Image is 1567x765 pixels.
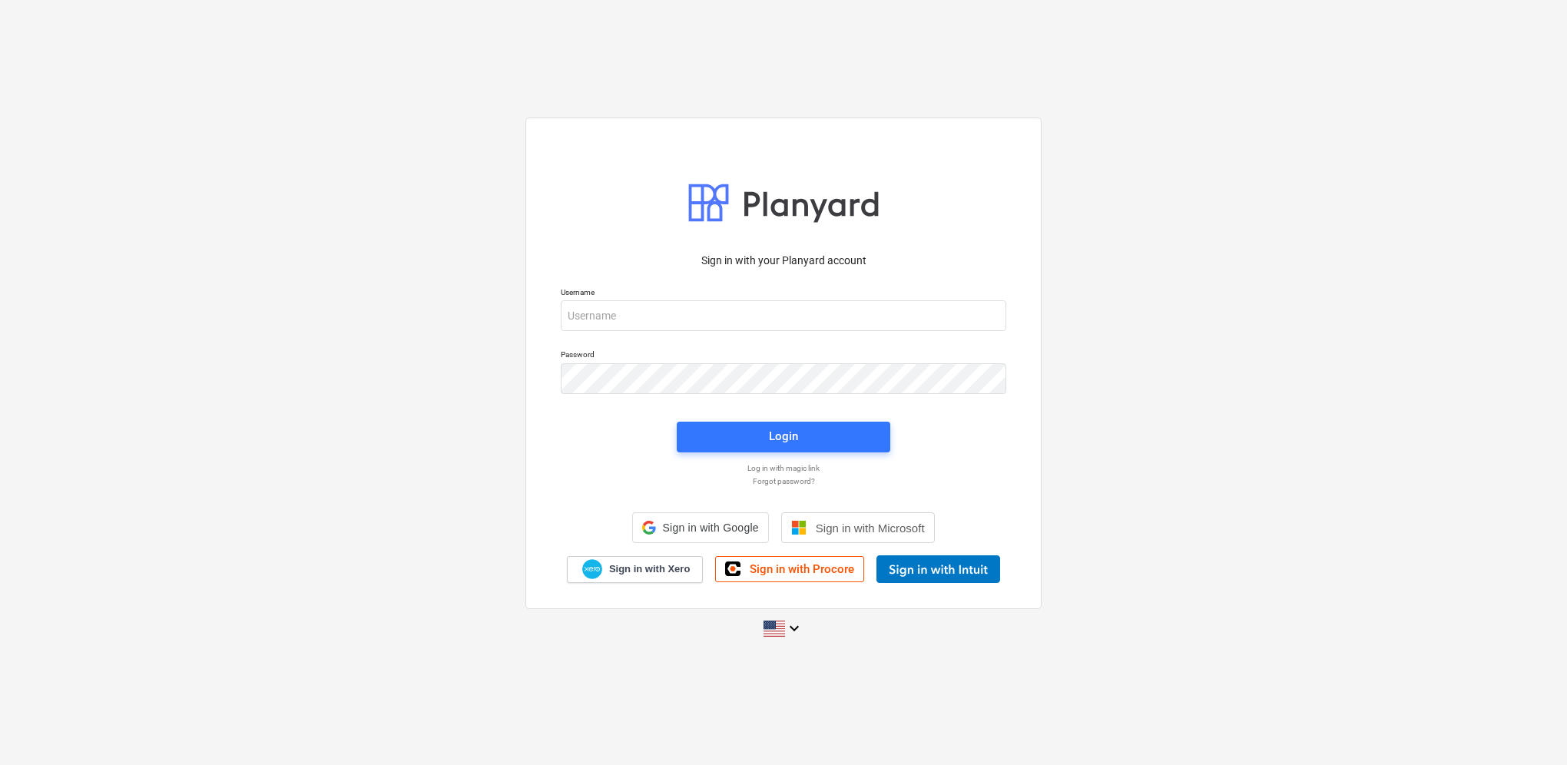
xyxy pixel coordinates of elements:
a: Sign in with Procore [715,556,864,582]
i: keyboard_arrow_down [785,619,803,637]
span: Sign in with Google [662,522,758,534]
a: Sign in with Xero [567,556,704,583]
button: Login [677,422,890,452]
a: Log in with magic link [553,463,1014,473]
p: Password [561,349,1006,363]
span: Sign in with Procore [750,562,854,576]
span: Sign in with Microsoft [816,522,925,535]
img: Xero logo [582,559,602,580]
div: Login [769,426,798,446]
div: Sign in with Google [632,512,768,543]
p: Username [561,287,1006,300]
span: Sign in with Xero [609,562,690,576]
p: Sign in with your Planyard account [561,253,1006,269]
img: Microsoft logo [791,520,807,535]
a: Forgot password? [553,476,1014,486]
input: Username [561,300,1006,331]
